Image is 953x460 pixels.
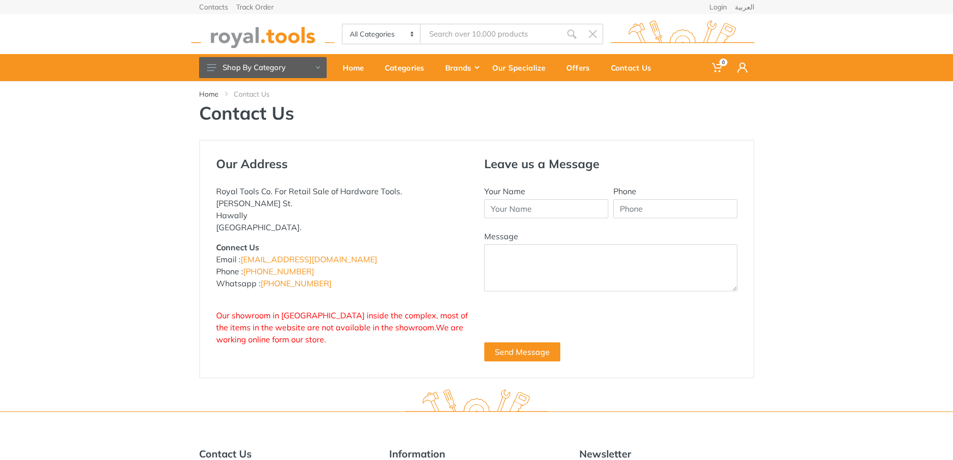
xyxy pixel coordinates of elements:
h1: Contact Us [199,102,754,124]
li: Contact Us [234,89,285,99]
button: Send Message [484,342,560,361]
label: Phone [613,185,636,197]
a: Categories [378,54,438,81]
input: Site search [421,24,561,45]
div: Categories [378,57,438,78]
nav: breadcrumb [199,89,754,99]
a: Offers [559,54,604,81]
div: Offers [559,57,604,78]
input: Your Name [484,199,608,218]
strong: Connect Us [216,242,259,252]
a: [EMAIL_ADDRESS][DOMAIN_NAME] [241,254,377,264]
a: Login [709,4,727,11]
div: Brands [438,57,485,78]
a: Contact Us [604,54,665,81]
a: Home [336,54,378,81]
h5: Contact Us [199,448,374,460]
label: Message [484,230,518,242]
a: [PHONE_NUMBER] [243,266,314,276]
div: Our Specialize [485,57,559,78]
h4: Our Address [216,157,469,171]
h4: Leave us a Message [484,157,737,171]
a: Our Specialize [485,54,559,81]
span: 0 [719,59,727,66]
p: Email : Phone : Whatsapp : [216,241,469,289]
img: royal.tools Logo [611,21,754,48]
label: Your Name [484,185,525,197]
p: Royal Tools Co. For Retail Sale of Hardware Tools. [PERSON_NAME] St. Hawally [GEOGRAPHIC_DATA]. [216,185,469,233]
h5: Newsletter [579,448,754,460]
h5: Information [389,448,564,460]
a: [PHONE_NUMBER] [261,278,332,288]
img: royal.tools Logo [405,389,548,417]
a: Home [199,89,219,99]
a: العربية [735,4,754,11]
a: Track Order [236,4,274,11]
img: royal.tools Logo [191,21,335,48]
div: Contact Us [604,57,665,78]
iframe: reCAPTCHA [484,303,636,342]
div: Home [336,57,378,78]
a: Contacts [199,4,228,11]
a: 0 [705,54,730,81]
button: Shop By Category [199,57,327,78]
span: Our showroom in [GEOGRAPHIC_DATA] inside the complex, most of the items in the website are not av... [216,310,468,344]
select: Category [343,25,421,44]
input: Phone [613,199,737,218]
